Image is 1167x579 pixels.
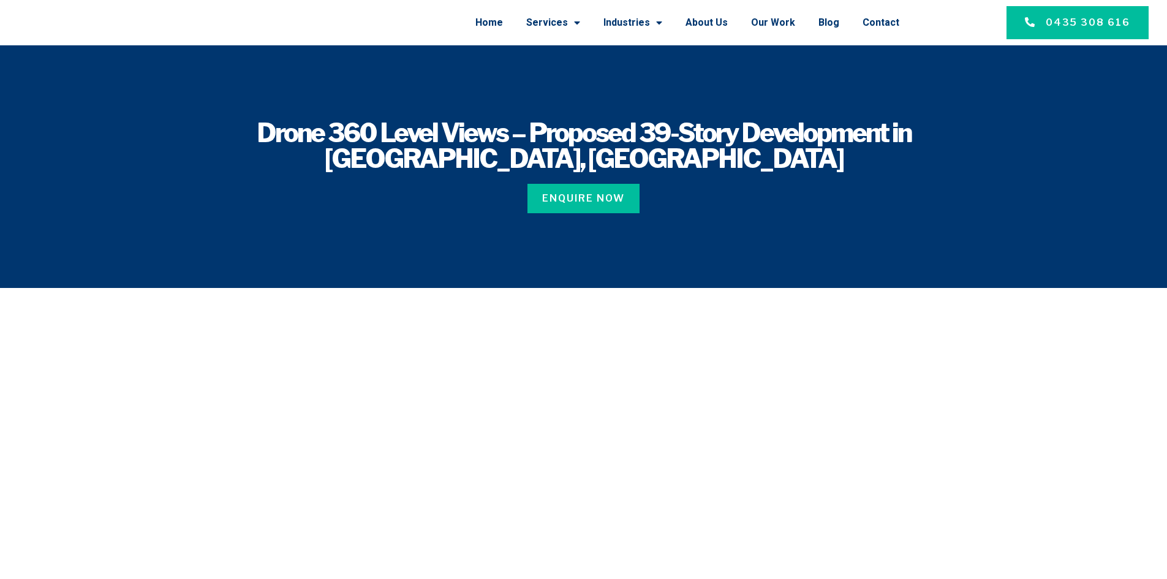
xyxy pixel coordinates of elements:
a: Home [475,7,503,39]
a: Enquire Now [527,184,640,213]
img: Final-Logo copy [37,9,164,37]
a: Services [526,7,580,39]
a: Industries [603,7,662,39]
a: Our Work [751,7,795,39]
a: Blog [818,7,839,39]
a: Contact [863,7,899,39]
a: About Us [685,7,728,39]
a: 0435 308 616 [1006,6,1149,39]
nav: Menu [198,7,899,39]
span: Enquire Now [542,191,625,206]
span: 0435 308 616 [1046,15,1130,30]
h1: Drone 360 Level Views – Proposed 39-Story Development in [GEOGRAPHIC_DATA], [GEOGRAPHIC_DATA] [198,120,970,172]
